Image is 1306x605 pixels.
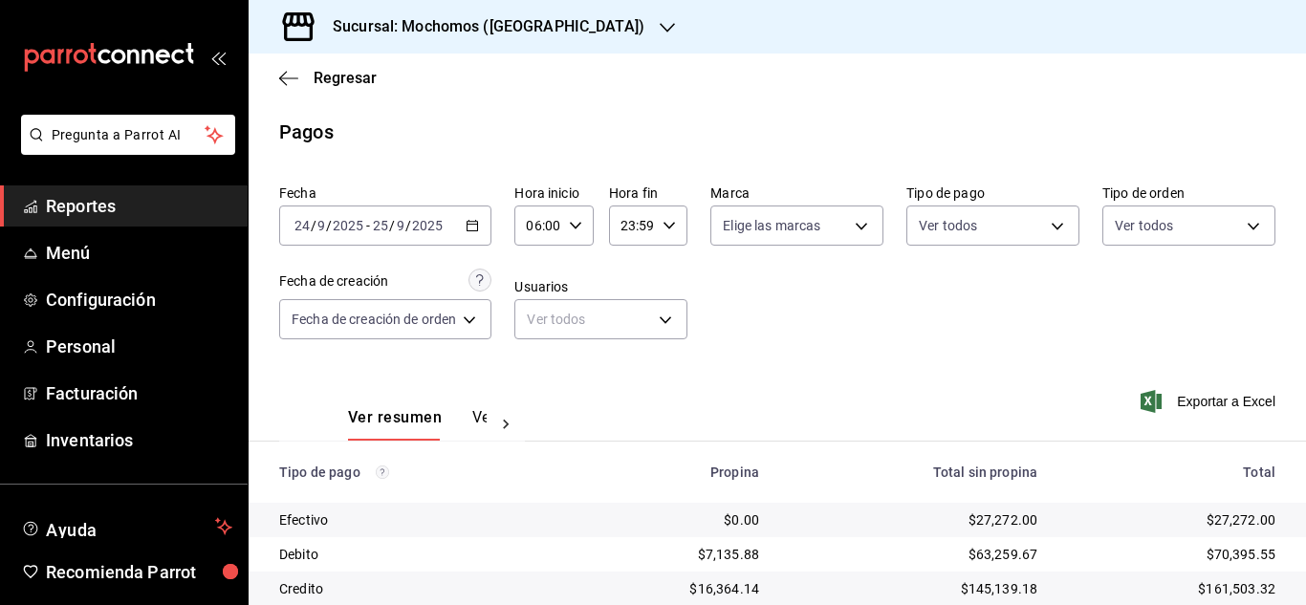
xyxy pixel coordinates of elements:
[372,218,389,233] input: --
[1115,216,1173,235] span: Ver todos
[46,240,232,266] span: Menú
[514,186,593,200] label: Hora inicio
[710,186,883,200] label: Marca
[376,465,389,479] svg: Los pagos realizados con Pay y otras terminales son montos brutos.
[405,218,411,233] span: /
[1068,545,1275,564] div: $70,395.55
[514,280,687,293] label: Usuarios
[366,218,370,233] span: -
[279,465,554,480] div: Tipo de pago
[790,545,1037,564] div: $63,259.67
[294,218,311,233] input: --
[584,465,759,480] div: Propina
[46,559,232,585] span: Recomienda Parrot
[317,15,644,38] h3: Sucursal: Mochomos ([GEOGRAPHIC_DATA])
[21,115,235,155] button: Pregunta a Parrot AI
[279,510,554,529] div: Efectivo
[326,218,332,233] span: /
[906,186,1079,200] label: Tipo de pago
[411,218,444,233] input: ----
[46,193,232,219] span: Reportes
[790,579,1037,598] div: $145,139.18
[723,216,820,235] span: Elige las marcas
[332,218,364,233] input: ----
[584,579,759,598] div: $16,364.14
[279,118,334,146] div: Pagos
[279,186,491,200] label: Fecha
[46,287,232,313] span: Configuración
[46,515,207,538] span: Ayuda
[316,218,326,233] input: --
[919,216,977,235] span: Ver todos
[609,186,687,200] label: Hora fin
[790,510,1037,529] div: $27,272.00
[279,271,388,292] div: Fecha de creación
[279,545,554,564] div: Debito
[514,299,687,339] div: Ver todos
[311,218,316,233] span: /
[389,218,395,233] span: /
[46,380,232,406] span: Facturación
[1068,510,1275,529] div: $27,272.00
[279,69,377,87] button: Regresar
[1102,186,1275,200] label: Tipo de orden
[396,218,405,233] input: --
[348,408,487,441] div: navigation tabs
[1144,390,1275,413] button: Exportar a Excel
[292,310,456,329] span: Fecha de creación de orden
[314,69,377,87] span: Regresar
[46,334,232,359] span: Personal
[472,408,544,441] button: Ver pagos
[584,510,759,529] div: $0.00
[279,579,554,598] div: Credito
[1068,579,1275,598] div: $161,503.32
[52,125,206,145] span: Pregunta a Parrot AI
[348,408,442,441] button: Ver resumen
[13,139,235,159] a: Pregunta a Parrot AI
[46,427,232,453] span: Inventarios
[790,465,1037,480] div: Total sin propina
[1068,465,1275,480] div: Total
[584,545,759,564] div: $7,135.88
[210,50,226,65] button: open_drawer_menu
